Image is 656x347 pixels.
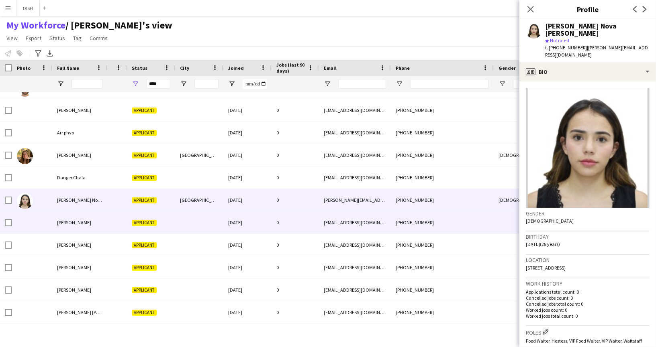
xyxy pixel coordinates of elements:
div: [PHONE_NUMBER] [391,279,494,301]
p: Cancelled jobs total count: 0 [526,301,650,307]
a: Tag [70,33,85,43]
div: 0 [272,166,319,189]
div: 0 [272,234,319,256]
span: Tag [73,34,82,42]
div: [EMAIL_ADDRESS][DOMAIN_NAME] [319,166,391,189]
button: Open Filter Menu [180,80,187,87]
div: [DATE] [223,279,272,301]
div: [PHONE_NUMBER] [391,234,494,256]
div: [DATE] [223,166,272,189]
span: | [PERSON_NAME][EMAIL_ADDRESS][DOMAIN_NAME] [545,45,648,58]
div: [PHONE_NUMBER] [391,301,494,323]
div: 0 [272,256,319,278]
div: [EMAIL_ADDRESS][DOMAIN_NAME] [319,99,391,121]
span: Applicant [132,175,157,181]
div: [DEMOGRAPHIC_DATA] [494,144,534,166]
span: Jobs (last 90 days) [276,62,304,74]
div: [GEOGRAPHIC_DATA] [175,144,223,166]
div: [DATE] [223,189,272,211]
button: Open Filter Menu [57,80,64,87]
h3: Roles [526,328,650,336]
span: [PERSON_NAME] Nova [PERSON_NAME] [57,197,138,203]
app-action-btn: Export XLSX [45,49,55,58]
div: [EMAIL_ADDRESS][DOMAIN_NAME] [319,122,391,144]
span: Arr phyo [57,130,74,136]
span: [STREET_ADDRESS] [526,265,566,271]
span: Not rated [550,37,569,43]
div: [PHONE_NUMBER] [391,122,494,144]
span: Applicant [132,197,157,203]
p: Cancelled jobs count: 0 [526,295,650,301]
h3: Location [526,256,650,264]
div: 0 [272,324,319,346]
div: [EMAIL_ADDRESS][DOMAIN_NAME] [319,211,391,233]
div: [EMAIL_ADDRESS][PERSON_NAME][DOMAIN_NAME] [319,324,391,346]
h3: Gender [526,210,650,217]
div: [DATE] [223,234,272,256]
div: 0 [272,144,319,166]
div: 0 [272,189,319,211]
div: [PHONE_NUMBER] [391,256,494,278]
input: Status Filter Input [146,79,170,89]
span: [PERSON_NAME] [57,107,91,113]
div: [EMAIL_ADDRESS][DOMAIN_NAME] [319,234,391,256]
p: Worked jobs total count: 0 [526,313,650,319]
a: View [3,33,21,43]
span: Status [132,65,147,71]
span: Applicant [132,287,157,293]
p: Applications total count: 0 [526,289,650,295]
span: Applicant [132,130,157,136]
span: View [6,34,18,42]
span: [DEMOGRAPHIC_DATA] [526,218,574,224]
div: 0 [272,211,319,233]
span: Applicant [132,242,157,248]
h3: Work history [526,280,650,287]
span: City [180,65,189,71]
div: [DATE] [223,144,272,166]
div: [EMAIL_ADDRESS][DOMAIN_NAME] [319,279,391,301]
span: t. [PHONE_NUMBER] [545,45,587,51]
img: Crew avatar or photo [526,88,650,208]
div: 0 [272,99,319,121]
div: [DATE] [223,122,272,144]
button: Open Filter Menu [499,80,506,87]
p: Worked jobs count: 0 [526,307,650,313]
span: Phone [396,65,410,71]
div: [PERSON_NAME][EMAIL_ADDRESS][DOMAIN_NAME] [319,189,391,211]
div: [PHONE_NUMBER] [391,189,494,211]
a: Status [46,33,68,43]
div: [PHONE_NUMBER] [391,211,494,233]
input: Joined Filter Input [243,79,267,89]
div: [PHONE_NUMBER] [391,324,494,346]
span: Photo [17,65,31,71]
div: 0 [272,122,319,144]
div: [DATE] [223,324,272,346]
span: Comms [90,34,108,42]
div: [PERSON_NAME] Nova [PERSON_NAME] [545,22,650,37]
button: Open Filter Menu [228,80,235,87]
span: Food Waiter, Hostess, VIP Food Waiter, VIP Waiter, Waitstaff [526,338,642,344]
div: 0 [272,279,319,301]
span: Email [324,65,337,71]
span: [DATE] (28 years) [526,241,560,247]
span: Full Name [57,65,79,71]
div: [DATE] [223,99,272,121]
div: 0 [272,301,319,323]
span: [PERSON_NAME] [57,264,91,270]
h3: Profile [519,4,656,14]
input: Email Filter Input [338,79,386,89]
div: Bio [519,62,656,81]
span: Gender [499,65,516,71]
div: [DATE] [223,211,272,233]
input: Phone Filter Input [410,79,489,89]
button: Open Filter Menu [396,80,403,87]
div: [PHONE_NUMBER] [391,99,494,121]
span: Danger Chala [57,175,86,181]
span: [PERSON_NAME] [57,287,91,293]
h3: Birthday [526,233,650,240]
span: Applicant [132,108,157,114]
div: [DATE] [223,256,272,278]
img: Daniela Nova Martínez [17,193,33,209]
div: [DEMOGRAPHIC_DATA] [494,189,534,211]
